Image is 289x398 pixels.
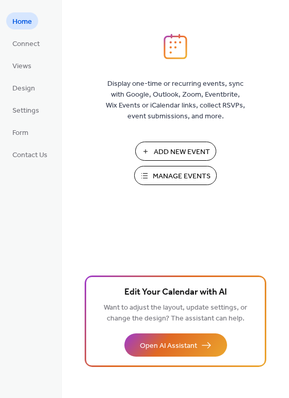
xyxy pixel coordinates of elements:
button: Manage Events [134,166,217,185]
a: Home [6,12,38,29]
span: Connect [12,39,40,50]
span: Edit Your Calendar with AI [124,285,227,300]
span: Settings [12,105,39,116]
a: Contact Us [6,146,54,163]
span: Design [12,83,35,94]
span: Add New Event [154,147,210,158]
button: Open AI Assistant [124,333,227,357]
button: Add New Event [135,142,216,161]
span: Manage Events [153,171,211,182]
span: Form [12,128,28,139]
a: Form [6,124,35,141]
a: Connect [6,35,46,52]
a: Design [6,79,41,96]
span: Want to adjust the layout, update settings, or change the design? The assistant can help. [104,301,247,326]
a: Settings [6,101,45,118]
img: logo_icon.svg [164,34,187,59]
span: Home [12,17,32,27]
span: Display one-time or recurring events, sync with Google, Outlook, Zoom, Eventbrite, Wix Events or ... [106,79,245,122]
span: Contact Us [12,150,47,161]
span: Views [12,61,31,72]
a: Views [6,57,38,74]
span: Open AI Assistant [140,341,197,351]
